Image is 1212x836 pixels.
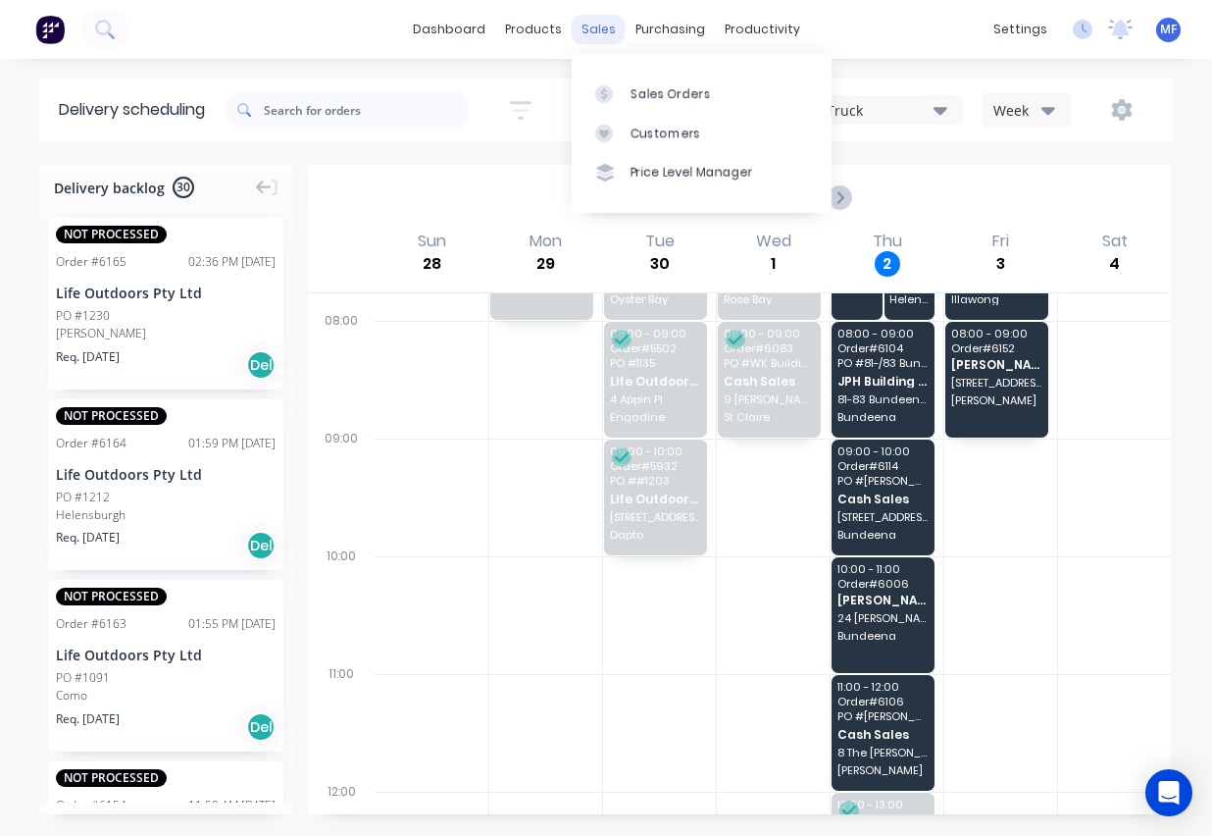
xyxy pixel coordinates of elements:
div: 10:00 [308,545,375,662]
div: 3 [988,251,1014,277]
div: Como [56,687,276,705]
button: Truck [816,95,963,125]
span: NOT PROCESSED [56,407,167,425]
div: Order # 6163 [56,615,126,633]
div: Helensburgh [56,506,276,524]
span: 24 [PERSON_NAME] [837,612,929,624]
span: PO # #1203 [610,475,701,487]
span: Req. [DATE] [56,348,120,366]
span: NOT PROCESSED [56,769,167,787]
span: [STREET_ADDRESS][PERSON_NAME] [837,511,929,523]
div: Tue [639,232,681,251]
div: products [495,15,572,44]
span: Bundeena [837,630,929,642]
span: Life Outdoors Pty Ltd [610,375,701,388]
div: Order # 6165 [56,253,126,271]
div: 01:55 PM [DATE] [188,615,276,633]
div: settings [984,15,1057,44]
div: Sun [412,232,452,251]
button: Week [983,93,1071,128]
div: Price Level Manager [631,164,753,182]
div: Life Outdoors Pty Ltd [56,645,276,665]
span: 09:00 - 10:00 [837,445,929,457]
span: [PERSON_NAME] [951,358,1042,371]
span: Cash Sales [837,728,929,741]
span: 09:00 - 10:00 [610,445,701,457]
span: Dapto [610,529,701,541]
a: Price Level Manager [572,153,832,192]
span: JPH Building and Development Pty Ltd [837,375,929,388]
span: Illawong [951,293,1042,305]
input: Search for orders [264,90,470,130]
div: 02:36 PM [DATE] [188,253,276,271]
span: 8 The [PERSON_NAME] [837,747,929,758]
div: 1 [761,251,786,277]
div: Wed [750,232,797,251]
span: 10:00 - 11:00 [837,563,929,575]
div: Open Intercom Messenger [1145,769,1192,816]
div: 4 [1102,251,1128,277]
span: PO # 81-/83 Bundeena Dr [837,357,929,369]
div: 30 [647,251,673,277]
span: Req. [DATE] [56,529,120,547]
span: Order # 6106 [837,696,929,707]
span: PO # 1135 [610,357,701,369]
div: Order # 6164 [56,435,126,452]
div: Customers [631,125,701,142]
span: 4 Appin Pl [610,393,701,405]
span: NOT PROCESSED [56,226,167,243]
div: Life Outdoors Pty Ltd [56,464,276,485]
span: Order # 6104 [837,342,929,354]
span: 11:00 - 12:00 [837,681,929,693]
span: 08:00 - 09:00 [951,328,1042,340]
span: Cash Sales [724,375,815,388]
span: Order # 6083 [724,342,815,354]
span: Engadine [610,411,701,423]
span: Rose Bay [724,293,815,305]
span: Order # 6114 [837,460,929,472]
a: Customers [572,114,832,153]
div: Fri [986,232,1015,251]
span: Helensburgh [889,293,929,305]
div: sales [572,15,626,44]
span: 12:00 - 13:00 [837,799,929,810]
div: 2 [875,251,900,277]
div: Del [246,531,276,560]
div: Del [246,712,276,742]
span: 08:00 - 09:00 [724,328,815,340]
div: Life Outdoors Pty Ltd [56,283,276,303]
div: PO #1212 [56,489,110,506]
div: purchasing [626,15,715,44]
img: Factory [35,15,65,44]
span: Req. [DATE] [56,710,120,728]
span: Order # 5502 [610,342,701,354]
div: 11:00 [308,662,375,780]
div: Sat [1096,232,1134,251]
span: Delivery backlog [54,178,165,198]
span: 08:00 - 09:00 [610,328,701,340]
a: Sales Orders [572,74,832,113]
div: PO #1091 [56,669,110,687]
span: Order # 6006 [837,578,929,590]
div: productivity [715,15,810,44]
span: [STREET_ADDRESS][PERSON_NAME] [610,511,701,523]
div: PO #1230 [56,307,110,325]
span: [STREET_ADDRESS] [951,377,1042,389]
a: dashboard [403,15,495,44]
span: Order # 5932 [610,460,701,472]
span: Life Outdoors Pty Ltd [610,493,701,505]
div: Order # 6154 [56,797,126,814]
span: Order # 6152 [951,342,1042,354]
span: St Claire [724,411,815,423]
span: MF [1160,21,1177,38]
span: Bundeena [837,411,929,423]
div: 28 [419,251,444,277]
div: 29 [533,251,559,277]
span: 08:00 - 09:00 [837,328,929,340]
div: 11:50 AM [DATE] [188,797,276,814]
span: 9 [PERSON_NAME] [724,393,815,405]
span: 30 [173,177,194,198]
div: Delivery scheduling [39,78,225,141]
span: Order # 5808 [837,813,929,825]
div: 08:00 [308,309,375,427]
